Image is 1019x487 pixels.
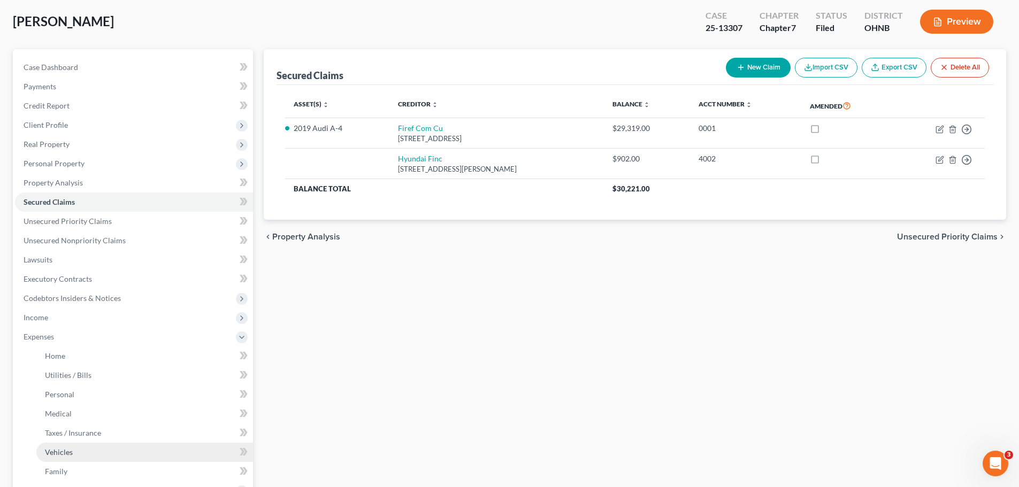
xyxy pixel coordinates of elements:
div: Chapter [760,10,799,22]
span: Client Profile [24,120,68,129]
div: 25-13307 [706,22,742,34]
span: Unsecured Priority Claims [897,233,998,241]
a: Asset(s) unfold_more [294,100,329,108]
button: Delete All [931,58,989,78]
a: Creditor unfold_more [398,100,438,108]
a: Case Dashboard [15,58,253,77]
span: Secured Claims [24,197,75,206]
a: Credit Report [15,96,253,115]
a: Vehicles [36,443,253,462]
div: $29,319.00 [612,123,681,134]
a: Payments [15,77,253,96]
span: 7 [791,22,796,33]
a: Unsecured Priority Claims [15,212,253,231]
span: Vehicles [45,447,73,457]
i: chevron_left [264,233,272,241]
span: Personal Property [24,159,85,168]
a: Medical [36,404,253,423]
th: Amended [801,94,893,118]
a: Firef Com Cu [398,123,443,133]
div: 4002 [699,153,793,164]
span: Home [45,351,65,360]
span: Medical [45,409,72,418]
span: Real Property [24,140,70,149]
button: chevron_left Property Analysis [264,233,340,241]
a: Executory Contracts [15,269,253,289]
a: Secured Claims [15,192,253,212]
i: unfold_more [643,102,650,108]
button: Preview [920,10,993,34]
a: Acct Number unfold_more [699,100,752,108]
span: Income [24,313,48,322]
a: Balance unfold_more [612,100,650,108]
i: chevron_right [998,233,1006,241]
div: Status [816,10,847,22]
button: Unsecured Priority Claims chevron_right [897,233,1006,241]
div: Filed [816,22,847,34]
div: Chapter [760,22,799,34]
a: Export CSV [862,58,926,78]
a: Family [36,462,253,481]
div: Secured Claims [277,69,343,82]
div: District [864,10,903,22]
button: Import CSV [795,58,857,78]
div: Case [706,10,742,22]
a: Unsecured Nonpriority Claims [15,231,253,250]
span: Personal [45,390,74,399]
span: Payments [24,82,56,91]
span: Property Analysis [24,178,83,187]
i: unfold_more [432,102,438,108]
li: 2019 Audi A-4 [294,123,380,134]
i: unfold_more [746,102,752,108]
span: Taxes / Insurance [45,428,101,437]
a: Lawsuits [15,250,253,269]
span: Case Dashboard [24,63,78,72]
span: Expenses [24,332,54,341]
span: Unsecured Priority Claims [24,217,112,226]
iframe: Intercom live chat [983,451,1008,476]
a: Property Analysis [15,173,253,192]
a: Taxes / Insurance [36,423,253,443]
button: New Claim [726,58,791,78]
span: [PERSON_NAME] [13,13,114,29]
i: unfold_more [323,102,329,108]
span: Utilities / Bills [45,370,91,380]
div: $902.00 [612,153,681,164]
a: Hyundai Finc [398,154,442,163]
div: 0001 [699,123,793,134]
span: Codebtors Insiders & Notices [24,293,121,303]
span: Credit Report [24,101,70,110]
span: Property Analysis [272,233,340,241]
th: Balance Total [285,179,603,198]
span: 3 [1005,451,1013,459]
div: [STREET_ADDRESS] [398,134,595,144]
a: Utilities / Bills [36,366,253,385]
span: Family [45,467,67,476]
span: Executory Contracts [24,274,92,283]
div: [STREET_ADDRESS][PERSON_NAME] [398,164,595,174]
span: $30,221.00 [612,184,650,193]
span: Unsecured Nonpriority Claims [24,236,126,245]
a: Personal [36,385,253,404]
span: Lawsuits [24,255,52,264]
div: OHNB [864,22,903,34]
a: Home [36,346,253,366]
